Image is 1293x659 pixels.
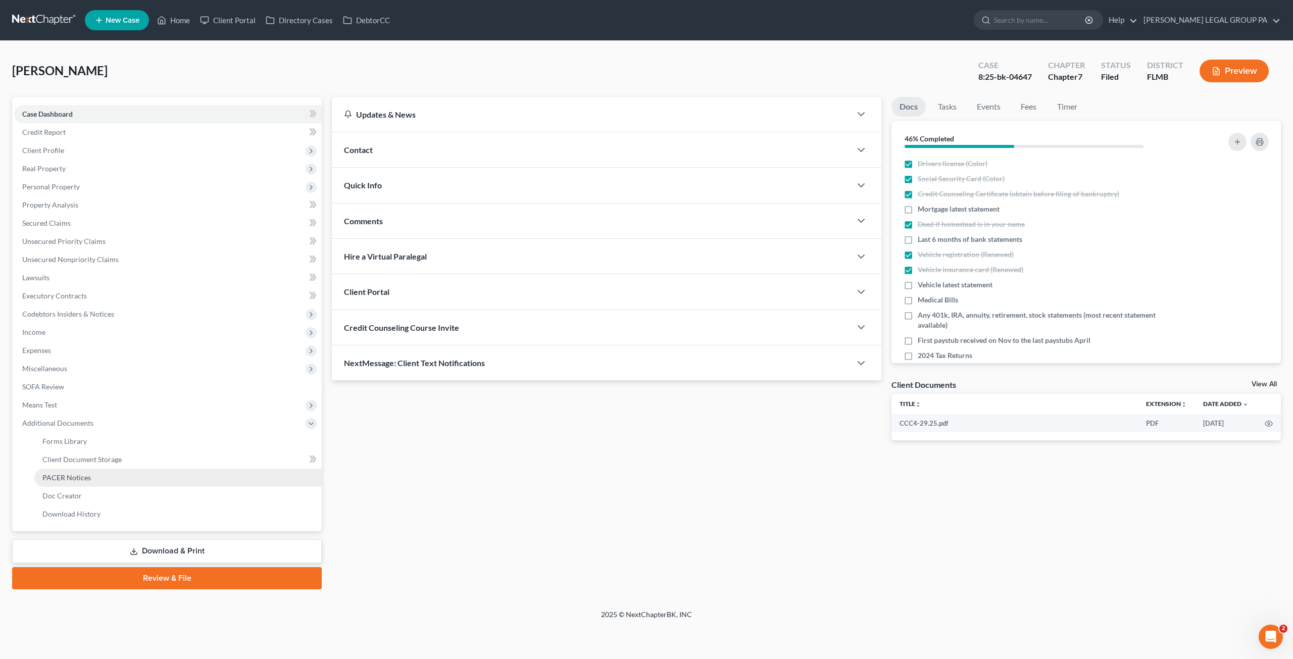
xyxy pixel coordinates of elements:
[14,214,322,232] a: Secured Claims
[22,382,64,391] span: SOFA Review
[344,109,839,120] div: Updates & News
[918,280,992,290] span: Vehicle latest statement
[918,204,1000,214] span: Mortgage latest statement
[918,189,1119,199] span: Credit Counseling Certificate (obtain before filing of bankruptcy)
[918,310,1175,330] span: Any 401k, IRA, annuity, retirement, stock statements (most recent statement available)
[918,234,1022,244] span: Last 6 months of bank statements
[1101,71,1131,83] div: Filed
[1195,414,1257,432] td: [DATE]
[1147,60,1183,71] div: District
[344,358,485,368] span: NextMessage: Client Text Notifications
[918,174,1005,184] span: Social Security Card (Color)
[22,273,49,282] span: Lawsuits
[344,323,459,332] span: Credit Counseling Course Invite
[22,400,57,409] span: Means Test
[22,291,87,300] span: Executory Contracts
[1203,400,1249,408] a: Date Added expand_more
[22,128,66,136] span: Credit Report
[1048,60,1085,71] div: Chapter
[891,97,926,117] a: Docs
[1104,11,1137,29] a: Help
[1279,625,1287,633] span: 2
[1181,401,1187,408] i: unfold_more
[918,159,987,169] span: Drivers license (Color)
[338,11,395,29] a: DebtorCC
[261,11,338,29] a: Directory Cases
[22,310,114,318] span: Codebtors Insiders & Notices
[969,97,1009,117] a: Events
[918,295,958,305] span: Medical Bills
[344,180,382,190] span: Quick Info
[34,469,322,487] a: PACER Notices
[14,123,322,141] a: Credit Report
[1138,11,1280,29] a: [PERSON_NAME] LEGAL GROUP PA
[14,196,322,214] a: Property Analysis
[918,265,1023,275] span: Vehicle insurance card (Renewed)
[1138,414,1195,432] td: PDF
[359,610,934,628] div: 2025 © NextChapterBK, INC
[1049,97,1085,117] a: Timer
[12,539,322,563] a: Download & Print
[1242,401,1249,408] i: expand_more
[22,237,106,245] span: Unsecured Priority Claims
[1200,60,1269,82] button: Preview
[14,287,322,305] a: Executory Contracts
[915,401,921,408] i: unfold_more
[14,232,322,250] a: Unsecured Priority Claims
[22,146,64,155] span: Client Profile
[22,419,93,427] span: Additional Documents
[22,346,51,354] span: Expenses
[905,134,954,143] strong: 46% Completed
[891,379,956,390] div: Client Documents
[14,269,322,287] a: Lawsuits
[42,455,122,464] span: Client Document Storage
[22,200,78,209] span: Property Analysis
[930,97,965,117] a: Tasks
[42,437,87,445] span: Forms Library
[195,11,261,29] a: Client Portal
[918,219,1025,229] span: Deed if homestead is in your name
[1259,625,1283,649] iframe: Intercom live chat
[34,432,322,450] a: Forms Library
[106,17,139,24] span: New Case
[22,328,45,336] span: Income
[978,71,1032,83] div: 8:25-bk-04647
[978,60,1032,71] div: Case
[34,505,322,523] a: Download History
[344,145,373,155] span: Contact
[344,251,427,261] span: Hire a Virtual Paralegal
[22,219,71,227] span: Secured Claims
[1252,381,1277,388] a: View All
[1147,71,1183,83] div: FLMB
[918,350,972,361] span: 2024 Tax Returns
[14,105,322,123] a: Case Dashboard
[918,249,1014,260] span: Vehicle registration (Renewed)
[22,255,119,264] span: Unsecured Nonpriority Claims
[22,182,80,191] span: Personal Property
[34,450,322,469] a: Client Document Storage
[22,110,73,118] span: Case Dashboard
[891,414,1138,432] td: CCC4-29.25.pdf
[1146,400,1187,408] a: Extensionunfold_more
[1078,72,1082,81] span: 7
[12,567,322,589] a: Review & File
[994,11,1086,29] input: Search by name...
[22,164,66,173] span: Real Property
[152,11,195,29] a: Home
[34,487,322,505] a: Doc Creator
[42,491,82,500] span: Doc Creator
[1048,71,1085,83] div: Chapter
[12,63,108,78] span: [PERSON_NAME]
[344,216,383,226] span: Comments
[344,287,389,296] span: Client Portal
[22,364,67,373] span: Miscellaneous
[14,250,322,269] a: Unsecured Nonpriority Claims
[14,378,322,396] a: SOFA Review
[42,510,101,518] span: Download History
[1101,60,1131,71] div: Status
[42,473,91,482] span: PACER Notices
[918,335,1090,345] span: First paystub received on Nov to the last paystubs April
[1013,97,1045,117] a: Fees
[900,400,921,408] a: Titleunfold_more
